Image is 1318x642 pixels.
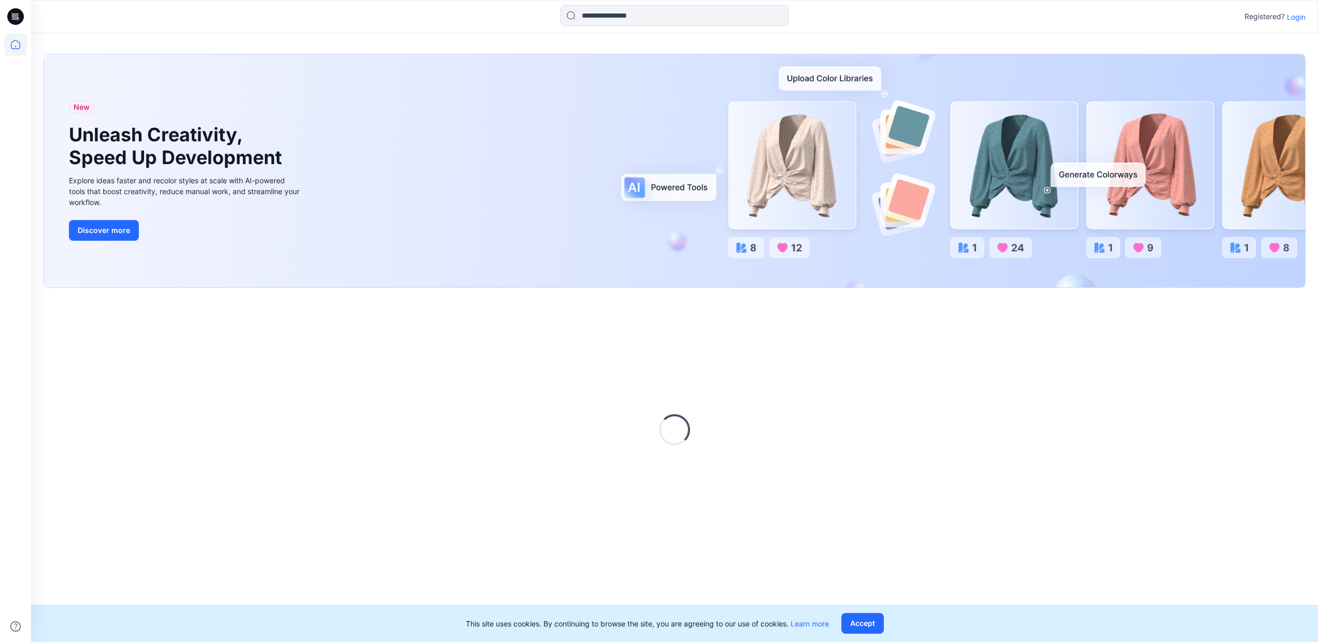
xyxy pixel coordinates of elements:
[69,220,302,241] a: Discover more
[74,101,90,113] span: New
[1287,11,1306,22] p: Login
[1244,10,1285,23] p: Registered?
[791,619,829,628] a: Learn more
[841,613,884,634] button: Accept
[69,124,286,168] h1: Unleash Creativity, Speed Up Development
[466,618,829,629] p: This site uses cookies. By continuing to browse the site, you are agreeing to our use of cookies.
[69,175,302,208] div: Explore ideas faster and recolor styles at scale with AI-powered tools that boost creativity, red...
[69,220,139,241] button: Discover more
